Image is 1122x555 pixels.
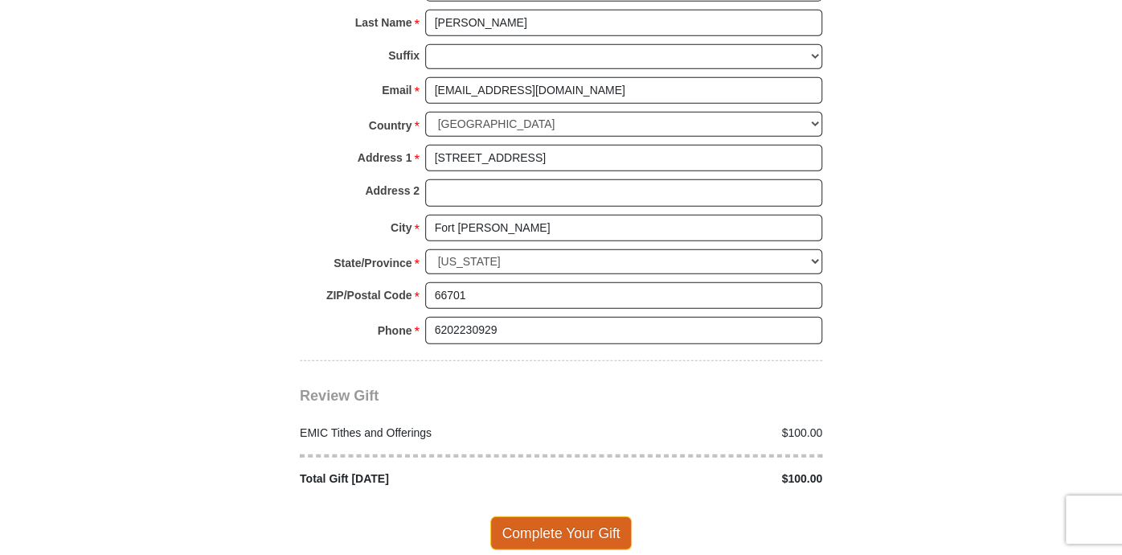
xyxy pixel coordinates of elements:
[355,11,412,34] strong: Last Name
[391,216,412,239] strong: City
[358,146,412,169] strong: Address 1
[300,388,379,404] span: Review Gift
[334,252,412,274] strong: State/Province
[561,425,831,442] div: $100.00
[561,471,831,487] div: $100.00
[369,114,412,137] strong: Country
[490,516,633,550] span: Complete Your Gift
[326,284,412,306] strong: ZIP/Postal Code
[292,425,562,442] div: EMIC Tithes and Offerings
[292,471,562,487] div: Total Gift [DATE]
[388,44,420,67] strong: Suffix
[382,79,412,101] strong: Email
[365,179,420,202] strong: Address 2
[378,319,412,342] strong: Phone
